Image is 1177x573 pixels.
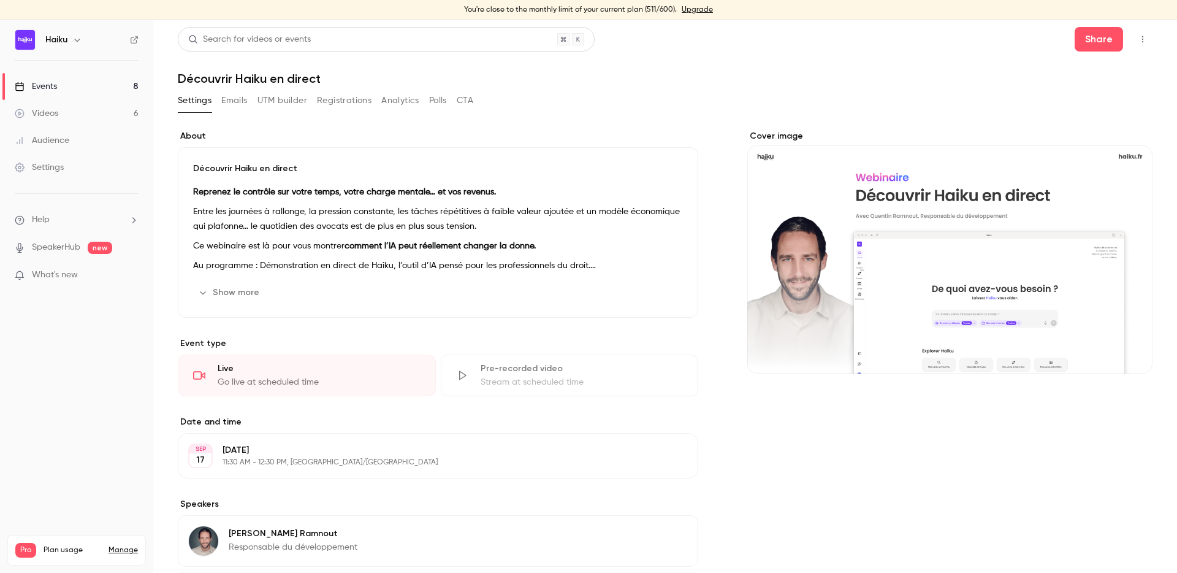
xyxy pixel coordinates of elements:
[178,130,698,142] label: About
[15,213,139,226] li: help-dropdown-opener
[481,363,684,375] div: Pre-recorded video
[193,163,683,175] p: Découvrir Haiku en direct
[381,91,419,110] button: Analytics
[193,283,267,302] button: Show more
[15,543,36,558] span: Pro
[257,91,307,110] button: UTM builder
[1075,27,1123,52] button: Share
[178,71,1152,86] h1: Découvrir Haiku en direct
[32,241,80,254] a: SpeakerHub
[218,376,421,388] div: Go live at scheduled time
[682,5,713,15] a: Upgrade
[196,454,205,466] p: 17
[221,91,247,110] button: Emails
[193,258,683,273] p: Au programme : Démonstration en direct de Haiku, l’outil d’IA pensé pour les professionnels du dr...
[747,130,1152,142] label: Cover image
[429,91,447,110] button: Polls
[317,91,371,110] button: Registrations
[189,526,218,556] img: Quentin Ramnout
[223,444,633,456] p: [DATE]
[229,541,357,553] p: Responsable du développement
[223,458,633,467] p: 11:30 AM - 12:30 PM, [GEOGRAPHIC_DATA]/[GEOGRAPHIC_DATA]
[481,376,684,388] div: Stream at scheduled time
[193,188,496,196] strong: Reprenez le contrôle sur votre temps, votre charge mentale… et vos revenus.
[218,363,421,375] div: Live
[193,204,683,234] p: Entre les journées à rallonge, la pression constante, les tâches répétitives à faible valeur ajou...
[178,355,436,396] div: LiveGo live at scheduled time
[109,545,138,555] a: Manage
[45,34,67,46] h6: Haiku
[15,161,64,174] div: Settings
[15,30,35,50] img: Haiku
[189,445,211,453] div: SEP
[345,242,536,250] strong: comment l’IA peut réellement changer la donne.
[229,528,357,540] p: [PERSON_NAME] Ramnout
[44,545,101,555] span: Plan usage
[88,242,112,254] span: new
[32,269,78,282] span: What's new
[193,239,683,253] p: Ce webinaire est là pour vous montrer
[15,107,58,120] div: Videos
[15,134,69,147] div: Audience
[32,213,50,226] span: Help
[188,33,311,46] div: Search for videos or events
[178,416,698,428] label: Date and time
[178,515,698,567] div: Quentin Ramnout[PERSON_NAME] RamnoutResponsable du développement
[747,130,1152,374] section: Cover image
[178,91,211,110] button: Settings
[441,355,699,396] div: Pre-recorded videoStream at scheduled time
[457,91,473,110] button: CTA
[15,80,57,93] div: Events
[178,498,698,510] label: Speakers
[178,337,698,350] p: Event type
